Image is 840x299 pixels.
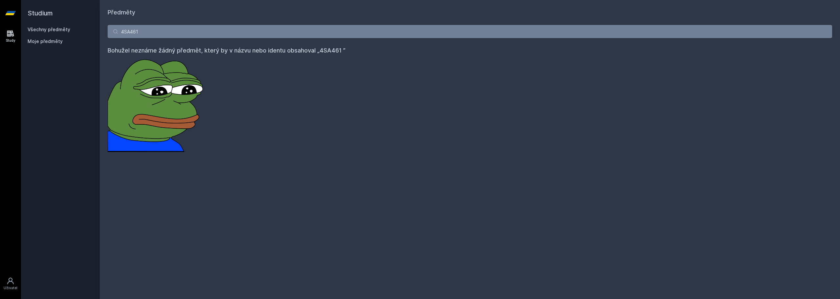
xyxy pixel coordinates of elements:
[28,38,63,45] span: Moje předměty
[108,25,832,38] input: Název nebo ident předmětu…
[4,286,17,290] div: Uživatel
[6,38,15,43] div: Study
[108,46,832,55] h4: Bohužel neznáme žádný předmět, který by v názvu nebo identu obsahoval „4SA461 ”
[108,55,206,152] img: error_picture.png
[1,274,20,294] a: Uživatel
[1,26,20,46] a: Study
[108,8,832,17] h1: Předměty
[28,27,70,32] a: Všechny předměty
